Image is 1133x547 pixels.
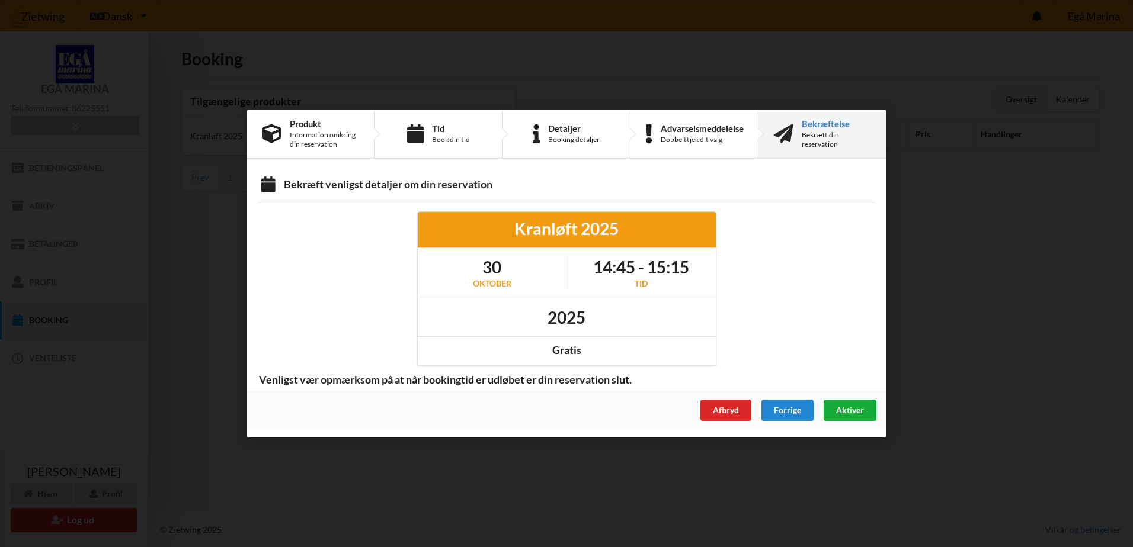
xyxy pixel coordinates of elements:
[259,178,874,194] div: Bekræft venligst detaljer om din reservation
[661,124,744,133] div: Advarselsmeddelelse
[473,278,511,289] div: oktober
[432,124,470,133] div: Tid
[802,119,871,128] div: Bekræftelse
[432,135,470,144] div: Book din tid
[700,400,751,421] div: Afbryd
[473,256,511,278] h1: 30
[290,119,359,128] div: Produkt
[426,343,708,357] div: Gratis
[290,130,359,149] div: Information omkring din reservation
[661,135,744,144] div: Dobbelttjek dit valg
[836,405,864,415] span: Aktiver
[548,307,585,328] h1: 2025
[548,124,600,133] div: Detaljer
[426,218,708,239] div: Kranløft 2025
[761,400,814,421] div: Forrige
[802,130,871,149] div: Bekræft din reservation
[548,135,600,144] div: Booking detaljer
[251,373,640,387] span: Venligst vær opmærksom på at når bookingtid er udløbet er din reservation slut.
[593,278,689,289] div: Tid
[593,256,689,278] h1: 14:45 - 15:15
